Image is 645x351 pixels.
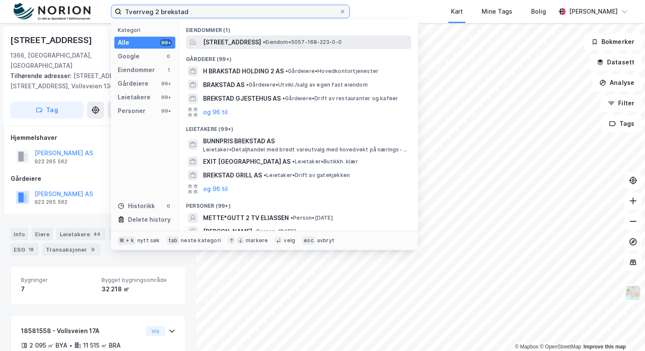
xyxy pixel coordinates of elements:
div: Kart [451,6,463,17]
span: H BRAKSTAD HOLDING 2 AS [203,66,284,76]
span: • [246,81,249,88]
div: 923 265 562 [35,199,67,206]
span: • [292,158,295,165]
div: 0 [165,53,172,60]
div: Bolig [531,6,546,17]
div: Gårdeiere (99+) [179,49,418,64]
span: BREKSTAD GRILL AS [203,170,262,180]
div: esc [302,236,315,245]
div: Mine Tags [482,6,512,17]
div: 99+ [160,107,172,114]
div: 99+ [160,94,172,101]
a: Mapbox [515,344,538,350]
span: [STREET_ADDRESS] [203,37,261,47]
div: Leietakere [118,92,151,102]
div: Gårdeiere [11,174,186,184]
span: BUNNPRIS BREKSTAD AS [203,136,408,146]
span: • [282,95,285,102]
input: Søk på adresse, matrikkel, gårdeiere, leietakere eller personer [122,5,339,18]
div: Eiendommer [118,65,155,75]
span: Leietaker • Butikkh. klær [292,158,358,165]
div: Gårdeiere [118,78,148,89]
button: Tags [602,115,642,132]
div: 18581558 - Vollsveien 17A [21,326,142,336]
div: Leietakere (99+) [179,119,418,134]
span: [PERSON_NAME] [203,226,252,237]
button: og 96 til [203,184,228,194]
div: 0 [165,203,172,209]
div: Info [10,228,28,240]
span: • [264,172,266,178]
div: 11 515 ㎡ BRA [83,340,121,351]
a: OpenStreetMap [540,344,581,350]
span: BRAKSTAD AS [203,80,244,90]
span: Leietaker • Drift av gatekjøkken [264,172,350,179]
span: EXIT [GEOGRAPHIC_DATA] AS [203,157,291,167]
div: neste kategori [181,237,221,244]
button: Bokmerker [584,33,642,50]
div: tab [167,236,180,245]
div: Personer (99+) [179,196,418,211]
div: Alle [118,38,129,48]
span: Gårdeiere • Hovedkontortjenester [285,68,378,75]
div: markere [246,237,268,244]
div: avbryt [317,237,334,244]
span: Gårdeiere • Utvikl./salg av egen fast eiendom [246,81,368,88]
div: Personer [118,106,145,116]
span: Person • [DATE] [291,215,333,221]
div: Google [118,51,139,61]
div: Datasett [109,228,151,240]
div: Kategori [118,27,175,33]
button: Analyse [592,74,642,91]
div: [PERSON_NAME] [569,6,618,17]
div: Kontrollprogram for chat [602,310,645,351]
div: • [69,342,73,349]
div: Eiendommer (1) [179,20,418,35]
span: Person • [DATE] [254,228,296,235]
div: 32 218 ㎡ [102,284,175,294]
div: Hjemmelshaver [11,133,186,143]
div: [STREET_ADDRESS], [STREET_ADDRESS], Vollsveien 13e [10,71,179,91]
div: 18 [27,245,35,254]
span: Tilhørende adresser: [10,72,73,79]
iframe: Chat Widget [602,310,645,351]
div: 1366, [GEOGRAPHIC_DATA], [GEOGRAPHIC_DATA] [10,50,121,71]
div: 2 095 ㎡ BYA [29,340,67,351]
div: ESG [10,244,39,255]
div: 99+ [160,39,172,46]
span: Eiendom • 5057-168-223-0-0 [263,39,342,46]
span: • [285,68,288,74]
span: • [254,228,256,235]
div: 1 [165,67,172,73]
div: velg [284,237,295,244]
button: og 96 til [203,107,228,117]
span: Gårdeiere • Drift av restauranter og kafeer [282,95,398,102]
span: Bygget bygningsområde [102,276,175,284]
div: 7 [21,284,95,294]
span: • [291,215,293,221]
span: Bygninger [21,276,95,284]
div: 923 265 562 [35,158,67,165]
div: Transaksjoner [42,244,101,255]
button: Datasett [590,54,642,71]
img: Z [625,285,641,301]
span: • [263,39,265,45]
div: 99+ [160,80,172,87]
div: 44 [92,230,102,238]
div: nytt søk [137,237,160,244]
button: Filter [601,95,642,112]
div: Historikk [118,201,155,211]
img: norion-logo.80e7a08dc31c2e691866.png [14,3,90,20]
button: Tag [10,102,84,119]
div: Delete history [128,215,171,225]
span: Leietaker • Detaljhandel med bredt vareutvalg med hovedvekt på nærings- og nytelsesmidler [203,146,410,153]
div: ⌘ + k [118,236,136,245]
div: Leietakere [56,228,105,240]
button: Vis [146,326,165,336]
a: Improve this map [584,344,626,350]
div: [STREET_ADDRESS] [10,33,94,47]
div: Eiere [32,228,53,240]
span: METTE*GUTT 2 TV ELIASSEN [203,213,289,223]
span: BREKSTAD GJESTEHUS AS [203,93,281,104]
div: 9 [89,245,97,254]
